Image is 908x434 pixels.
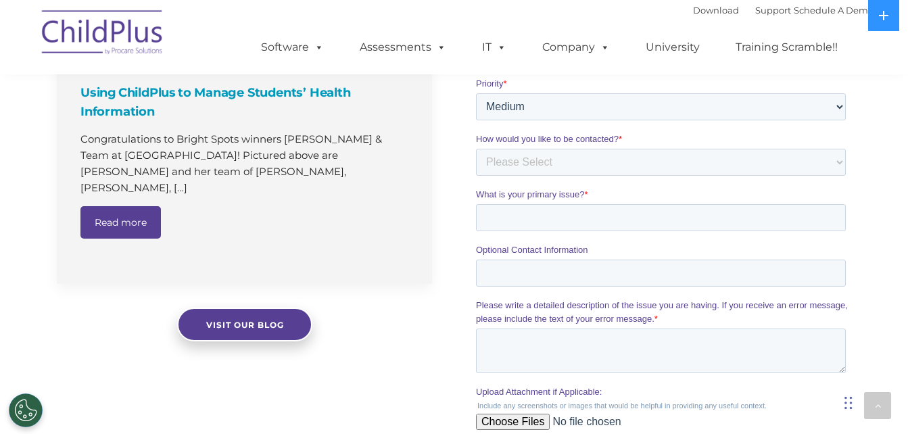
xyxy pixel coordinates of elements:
[80,206,161,239] a: Read more
[693,5,874,16] font: |
[35,1,170,68] img: ChildPlus by Procare Solutions
[755,5,791,16] a: Support
[206,320,283,330] span: Visit our blog
[80,83,412,121] h4: Using ChildPlus to Manage Students’ Health Information
[693,5,739,16] a: Download
[794,5,874,16] a: Schedule A Demo
[469,34,520,61] a: IT
[177,308,312,341] a: Visit our blog
[844,383,853,423] div: Drag
[247,34,337,61] a: Software
[687,288,908,434] iframe: Chat Widget
[346,34,460,61] a: Assessments
[80,131,412,196] p: Congratulations to Bright Spots winners [PERSON_NAME] & Team at [GEOGRAPHIC_DATA]​! Pictured abov...
[529,34,623,61] a: Company
[632,34,713,61] a: University
[722,34,851,61] a: Training Scramble!!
